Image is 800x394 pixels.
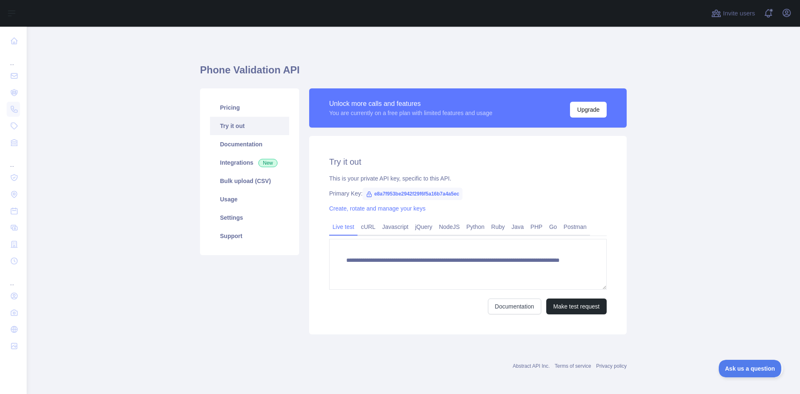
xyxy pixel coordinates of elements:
button: Upgrade [570,102,607,118]
a: Postman [560,220,590,233]
h1: Phone Validation API [200,63,627,83]
a: cURL [357,220,379,233]
button: Make test request [546,299,607,314]
a: Documentation [210,135,289,153]
div: ... [7,50,20,67]
a: Terms of service [555,363,591,369]
a: Pricing [210,98,289,117]
a: Create, rotate and manage your keys [329,205,425,212]
a: Java [508,220,527,233]
h2: Try it out [329,156,607,168]
div: ... [7,270,20,287]
iframe: Toggle Customer Support [719,360,783,377]
div: You are currently on a free plan with limited features and usage [329,109,492,117]
div: ... [7,152,20,168]
a: NodeJS [435,220,463,233]
div: Primary Key: [329,189,607,198]
a: Bulk upload (CSV) [210,172,289,190]
a: Javascript [379,220,412,233]
a: jQuery [412,220,435,233]
a: Privacy policy [596,363,627,369]
a: Integrations New [210,153,289,172]
div: Unlock more calls and features [329,99,492,109]
a: Ruby [488,220,508,233]
button: Invite users [710,7,757,20]
a: Go [546,220,560,233]
a: Usage [210,190,289,208]
a: Settings [210,208,289,227]
a: Try it out [210,117,289,135]
span: e8a7f953be2942f29f6f5a16b7a4a5ec [362,188,462,200]
a: Live test [329,220,357,233]
span: New [258,159,277,167]
div: This is your private API key, specific to this API. [329,174,607,183]
span: Invite users [723,9,755,18]
a: Documentation [488,299,541,314]
a: Support [210,227,289,245]
a: PHP [527,220,546,233]
a: Python [463,220,488,233]
a: Abstract API Inc. [513,363,550,369]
